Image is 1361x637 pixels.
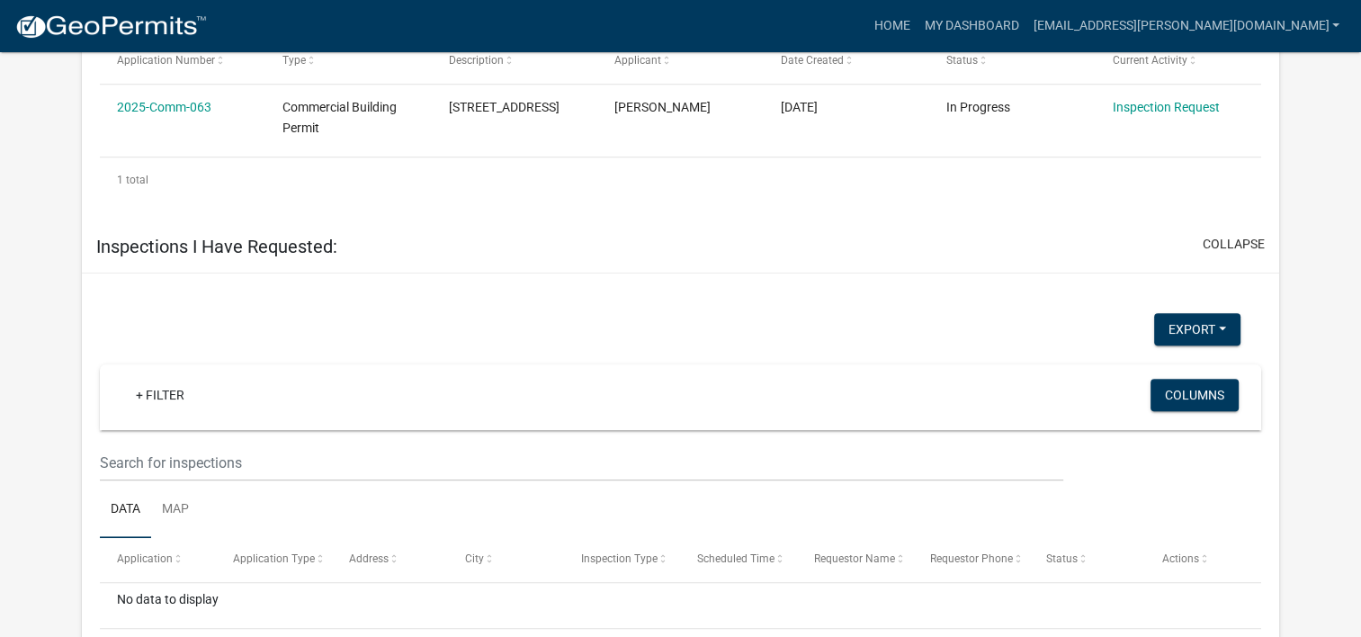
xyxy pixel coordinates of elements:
[121,379,199,411] a: + Filter
[282,54,306,67] span: Type
[117,552,173,565] span: Application
[1151,379,1239,411] button: Columns
[1046,552,1078,565] span: Status
[282,100,397,135] span: Commercial Building Permit
[117,100,211,114] a: 2025-Comm-063
[349,552,389,565] span: Address
[1095,40,1260,83] datatable-header-cell: Current Activity
[448,538,564,581] datatable-header-cell: City
[680,538,796,581] datatable-header-cell: Scheduled Time
[100,444,1063,481] input: Search for inspections
[1203,235,1265,254] button: collapse
[597,40,763,83] datatable-header-cell: Applicant
[930,552,1013,565] span: Requestor Phone
[781,54,844,67] span: Date Created
[233,552,315,565] span: Application Type
[100,40,265,83] datatable-header-cell: Application Number
[946,54,978,67] span: Status
[96,236,337,257] h5: Inspections I Have Requested:
[449,54,504,67] span: Description
[866,9,917,43] a: Home
[449,100,560,114] span: 1770 GA HWY 42 S
[100,481,151,539] a: Data
[100,157,1262,202] div: 1 total
[1145,538,1261,581] datatable-header-cell: Actions
[265,40,431,83] datatable-header-cell: Type
[581,552,658,565] span: Inspection Type
[946,100,1010,114] span: In Progress
[1025,9,1347,43] a: [EMAIL_ADDRESS][PERSON_NAME][DOMAIN_NAME]
[763,40,928,83] datatable-header-cell: Date Created
[796,538,912,581] datatable-header-cell: Requestor Name
[917,9,1025,43] a: My Dashboard
[332,538,448,581] datatable-header-cell: Address
[564,538,680,581] datatable-header-cell: Inspection Type
[100,538,216,581] datatable-header-cell: Application
[697,552,775,565] span: Scheduled Time
[1112,100,1219,114] a: Inspection Request
[100,583,1262,628] div: No data to display
[614,100,711,114] span: Ayla Holthaus
[1162,552,1199,565] span: Actions
[781,100,818,114] span: 10/06/2025
[813,552,894,565] span: Requestor Name
[432,40,597,83] datatable-header-cell: Description
[929,40,1095,83] datatable-header-cell: Status
[912,538,1028,581] datatable-header-cell: Requestor Phone
[216,538,332,581] datatable-header-cell: Application Type
[614,54,661,67] span: Applicant
[465,552,484,565] span: City
[117,54,215,67] span: Application Number
[1112,54,1186,67] span: Current Activity
[151,481,200,539] a: Map
[1154,313,1240,345] button: Export
[1028,538,1144,581] datatable-header-cell: Status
